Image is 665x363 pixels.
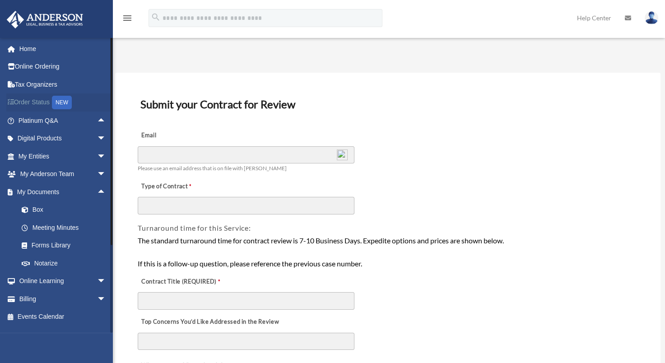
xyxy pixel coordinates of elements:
[645,11,658,24] img: User Pic
[6,272,120,290] a: Online Learningarrow_drop_down
[151,12,161,22] i: search
[6,112,120,130] a: Platinum Q&Aarrow_drop_up
[13,237,120,255] a: Forms Library
[138,275,228,288] label: Contract Title (REQUIRED)
[97,165,115,184] span: arrow_drop_down
[6,290,120,308] a: Billingarrow_drop_down
[138,223,251,232] span: Turnaround time for this Service:
[6,308,120,326] a: Events Calendar
[337,149,348,160] img: npw-badge-icon-locked.svg
[13,254,120,272] a: Notarize
[137,95,638,114] h3: Submit your Contract for Review
[52,96,72,109] div: NEW
[6,93,120,112] a: Order StatusNEW
[6,183,120,201] a: My Documentsarrow_drop_up
[138,316,281,328] label: Top Concerns You’d Like Addressed in the Review
[97,112,115,130] span: arrow_drop_up
[6,130,120,148] a: Digital Productsarrow_drop_down
[138,180,228,193] label: Type of Contract
[6,147,120,165] a: My Entitiesarrow_drop_down
[138,235,637,270] div: The standard turnaround time for contract review is 7-10 Business Days. Expedite options and pric...
[97,183,115,201] span: arrow_drop_up
[13,219,120,237] a: Meeting Minutes
[97,130,115,148] span: arrow_drop_down
[13,201,120,219] a: Box
[97,147,115,166] span: arrow_drop_down
[97,290,115,308] span: arrow_drop_down
[138,130,228,142] label: Email
[122,13,133,23] i: menu
[6,165,120,183] a: My Anderson Teamarrow_drop_down
[4,11,86,28] img: Anderson Advisors Platinum Portal
[6,75,120,93] a: Tax Organizers
[97,272,115,291] span: arrow_drop_down
[138,165,287,172] span: Please use an email address that is on file with [PERSON_NAME]
[122,16,133,23] a: menu
[6,58,120,76] a: Online Ordering
[6,40,120,58] a: Home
